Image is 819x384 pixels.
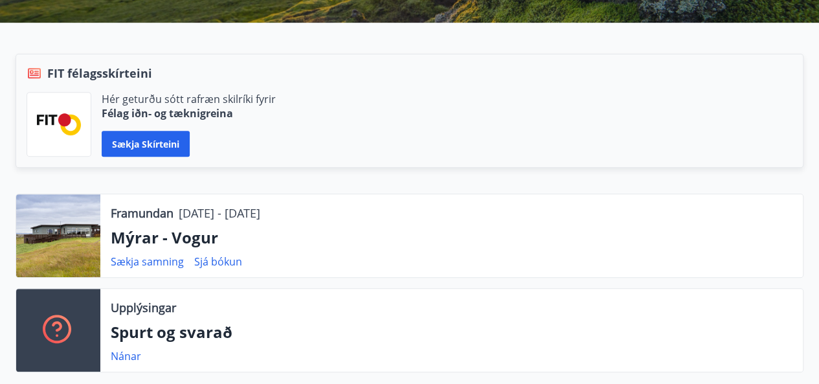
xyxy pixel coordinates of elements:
[102,131,190,157] button: Sækja skírteini
[47,65,152,82] span: FIT félagsskírteini
[179,205,260,221] p: [DATE] - [DATE]
[111,254,184,269] a: Sækja samning
[111,349,141,363] a: Nánar
[111,299,176,316] p: Upplýsingar
[102,106,276,120] p: Félag iðn- og tæknigreina
[111,227,792,249] p: Mýrar - Vogur
[194,254,242,269] a: Sjá bókun
[111,321,792,343] p: Spurt og svarað
[37,113,81,135] img: FPQVkF9lTnNbbaRSFyT17YYeljoOGk5m51IhT0bO.png
[102,92,276,106] p: Hér geturðu sótt rafræn skilríki fyrir
[111,205,174,221] p: Framundan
